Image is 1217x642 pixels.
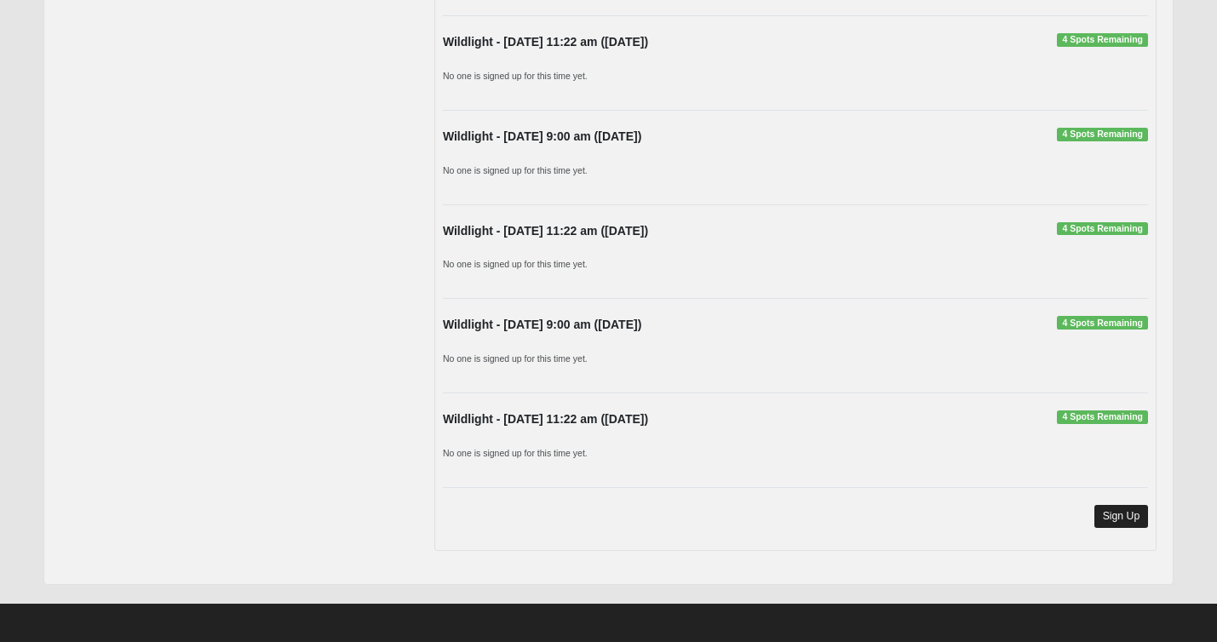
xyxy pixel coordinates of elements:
[1094,505,1149,528] a: Sign Up
[443,129,641,143] strong: Wildlight - [DATE] 9:00 am ([DATE])
[1057,33,1148,47] span: 4 Spots Remaining
[443,35,648,49] strong: Wildlight - [DATE] 11:22 am ([DATE])
[1057,316,1148,330] span: 4 Spots Remaining
[443,165,588,175] small: No one is signed up for this time yet.
[443,71,588,81] small: No one is signed up for this time yet.
[443,318,641,331] strong: Wildlight - [DATE] 9:00 am ([DATE])
[443,259,588,269] small: No one is signed up for this time yet.
[1057,222,1148,236] span: 4 Spots Remaining
[443,224,648,238] strong: Wildlight - [DATE] 11:22 am ([DATE])
[1057,410,1148,424] span: 4 Spots Remaining
[443,448,588,458] small: No one is signed up for this time yet.
[443,412,648,426] strong: Wildlight - [DATE] 11:22 am ([DATE])
[443,353,588,364] small: No one is signed up for this time yet.
[1057,128,1148,141] span: 4 Spots Remaining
